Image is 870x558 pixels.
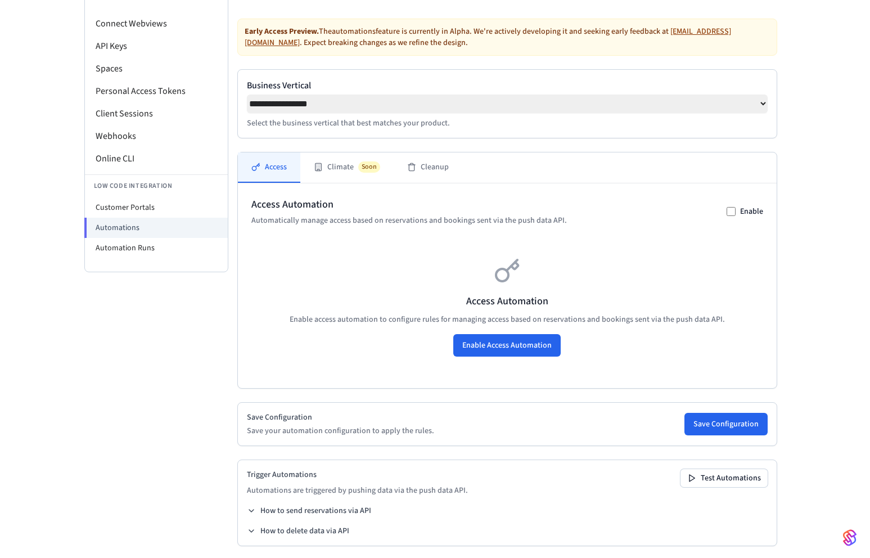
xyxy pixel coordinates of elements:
li: Online CLI [85,147,228,170]
li: Spaces [85,57,228,80]
li: Webhooks [85,125,228,147]
button: How to delete data via API [247,525,349,537]
button: Save Configuration [684,413,768,435]
div: The automations feature is currently in Alpha. We're actively developing it and seeking early fee... [237,19,777,56]
li: API Keys [85,35,228,57]
label: Business Vertical [247,79,768,92]
img: SeamLogoGradient.69752ec5.svg [843,529,857,547]
button: Access [238,152,300,183]
li: Connect Webviews [85,12,228,35]
li: Automation Runs [85,238,228,258]
p: Automations are triggered by pushing data via the push data API. [247,485,468,496]
p: Save your automation configuration to apply the rules. [247,425,434,436]
li: Personal Access Tokens [85,80,228,102]
h2: Access Automation [251,197,567,213]
button: Test Automations [680,469,768,487]
h3: Access Automation [251,294,763,309]
li: Client Sessions [85,102,228,125]
p: Enable access automation to configure rules for managing access based on reservations and booking... [251,314,763,325]
button: ClimateSoon [300,152,394,183]
li: Customer Portals [85,197,228,218]
p: Automatically manage access based on reservations and bookings sent via the push data API. [251,215,567,226]
li: Automations [84,218,228,238]
h2: Trigger Automations [247,469,468,480]
button: Cleanup [394,152,462,183]
span: Soon [358,161,380,173]
p: Select the business vertical that best matches your product. [247,118,768,129]
h2: Save Configuration [247,412,434,423]
li: Low Code Integration [85,174,228,197]
a: [EMAIL_ADDRESS][DOMAIN_NAME] [245,26,731,48]
strong: Early Access Preview. [245,26,319,37]
button: How to send reservations via API [247,505,371,516]
label: Enable [740,206,763,217]
button: Enable Access Automation [453,334,561,357]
